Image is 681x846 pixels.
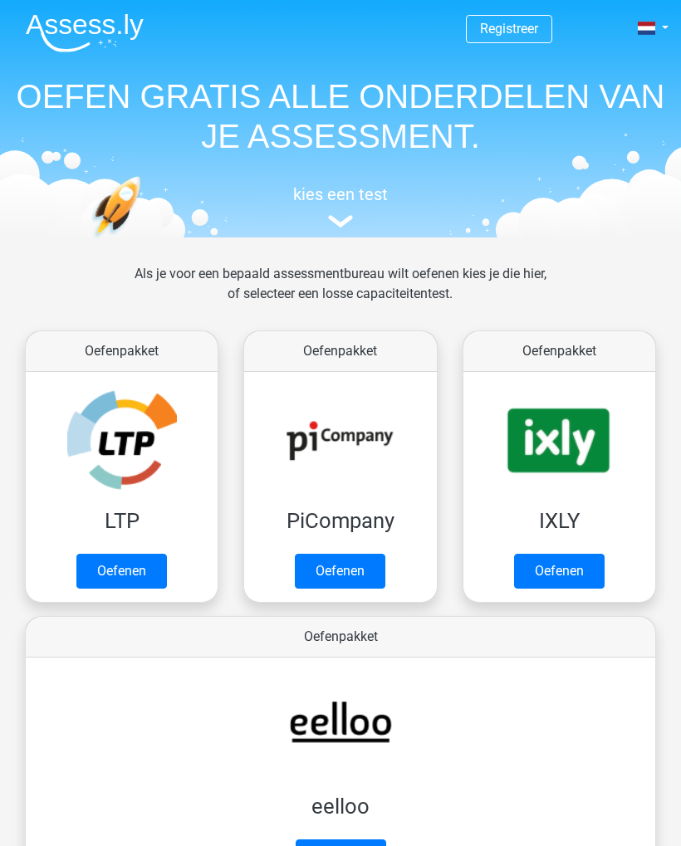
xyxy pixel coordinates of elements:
img: Assessly [26,13,144,52]
div: Als je voor een bepaald assessmentbureau wilt oefenen kies je die hier, of selecteer een losse ca... [122,264,560,324]
a: Oefenen [295,554,385,589]
h1: OEFEN GRATIS ALLE ONDERDELEN VAN JE ASSESSMENT. [12,76,669,156]
a: Oefenen [76,554,167,589]
img: assessment [328,215,353,227]
a: Registreer [480,21,538,37]
a: kies een test [12,184,669,228]
img: oefenen [91,176,196,305]
a: Oefenen [514,554,605,589]
h5: kies een test [12,184,669,204]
